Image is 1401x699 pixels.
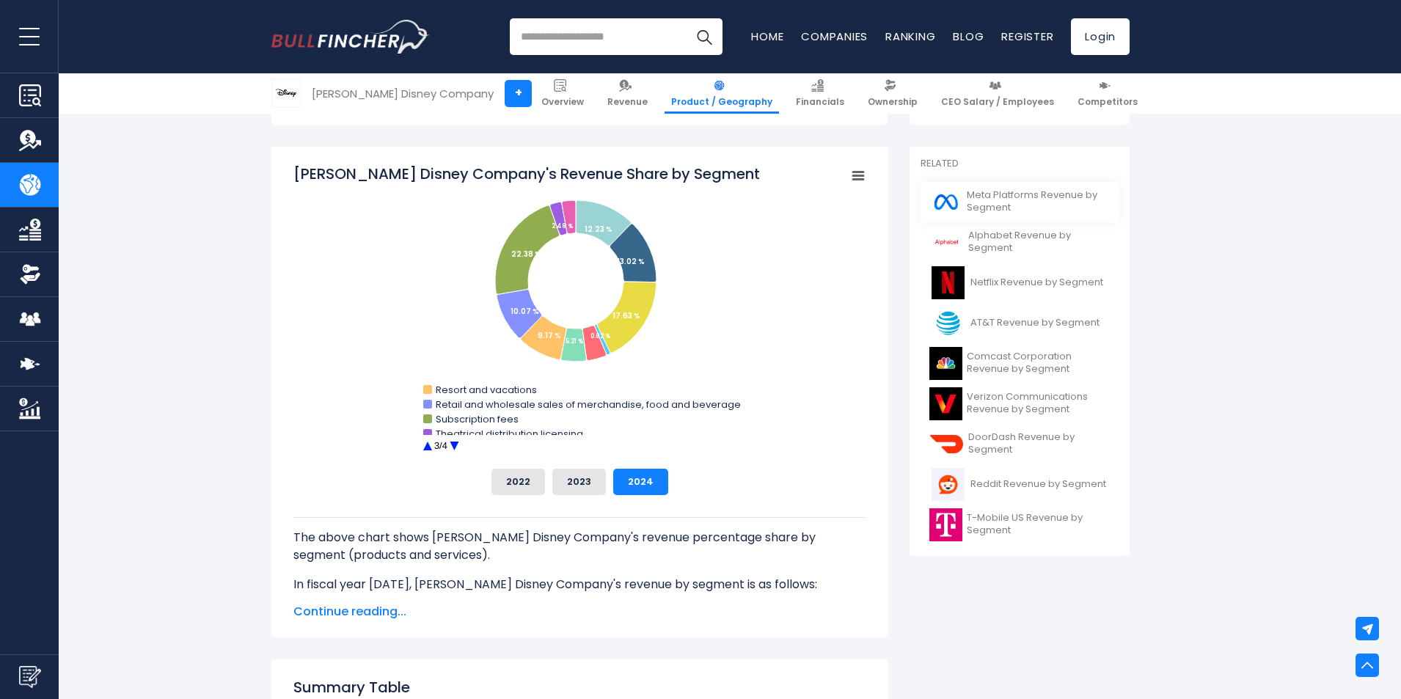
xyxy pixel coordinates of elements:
[929,186,962,219] img: META logo
[607,96,648,108] span: Revenue
[929,428,964,461] img: DASH logo
[590,332,610,340] tspan: 0.82 %
[967,512,1110,537] span: T-Mobile US Revenue by Segment
[921,222,1119,263] a: Alphabet Revenue by Segment
[1001,29,1053,44] a: Register
[921,464,1119,505] a: Reddit Revenue by Segment
[612,310,640,321] tspan: 17.63 %
[921,505,1119,545] a: T-Mobile US Revenue by Segment
[921,424,1119,464] a: DoorDash Revenue by Segment
[801,29,868,44] a: Companies
[434,440,447,451] text: 3/4
[921,182,1119,222] a: Meta Platforms Revenue by Segment
[19,263,41,285] img: Ownership
[272,79,300,107] img: DIS logo
[541,96,584,108] span: Overview
[585,224,612,235] tspan: 12.23 %
[293,529,866,564] p: The above chart shows [PERSON_NAME] Disney Company's revenue percentage share by segment (product...
[613,469,668,495] button: 2024
[885,29,935,44] a: Ranking
[970,478,1106,491] span: Reddit Revenue by Segment
[929,226,964,259] img: GOOGL logo
[671,96,772,108] span: Product / Geography
[617,256,645,267] tspan: 13.02 %
[535,73,590,114] a: Overview
[970,277,1103,289] span: Netflix Revenue by Segment
[293,576,866,593] p: In fiscal year [DATE], [PERSON_NAME] Disney Company's revenue by segment is as follows:
[436,398,741,411] text: Retail and wholesale sales of merchandise, food and beverage
[921,158,1119,170] p: Related
[861,73,924,114] a: Ownership
[789,73,851,114] a: Financials
[796,96,844,108] span: Financials
[941,96,1054,108] span: CEO Salary / Employees
[271,20,430,54] img: Bullfincher logo
[293,603,866,621] span: Continue reading...
[436,412,519,426] text: Subscription fees
[436,383,537,397] text: Resort and vacations
[1071,73,1144,114] a: Competitors
[968,230,1110,255] span: Alphabet Revenue by Segment
[970,317,1100,329] span: AT&T Revenue by Segment
[967,391,1110,416] span: Verizon Communications Revenue by Segment
[751,29,783,44] a: Home
[511,306,539,317] tspan: 10.07 %
[929,307,966,340] img: T logo
[552,222,573,230] tspan: 2.48 %
[967,189,1110,214] span: Meta Platforms Revenue by Segment
[665,73,779,114] a: Product / Geography
[566,337,583,345] tspan: 5.21 %
[293,164,760,184] tspan: [PERSON_NAME] Disney Company's Revenue Share by Segment
[868,96,918,108] span: Ownership
[491,469,545,495] button: 2022
[601,73,654,114] a: Revenue
[312,85,494,102] div: [PERSON_NAME] Disney Company
[929,468,966,501] img: RDDT logo
[929,508,962,541] img: TMUS logo
[293,676,866,698] h2: Summary Table
[929,266,966,299] img: NFLX logo
[271,20,429,54] a: Go to homepage
[1078,96,1138,108] span: Competitors
[293,164,866,457] svg: Walt Disney Company's Revenue Share by Segment
[968,431,1110,456] span: DoorDash Revenue by Segment
[921,303,1119,343] a: AT&T Revenue by Segment
[1071,18,1130,55] a: Login
[686,18,723,55] button: Search
[921,263,1119,303] a: Netflix Revenue by Segment
[552,469,606,495] button: 2023
[929,347,962,380] img: CMCSA logo
[921,384,1119,424] a: Verizon Communications Revenue by Segment
[436,427,583,441] text: Theatrical distribution licensing
[505,80,532,107] a: +
[967,351,1110,376] span: Comcast Corporation Revenue by Segment
[921,343,1119,384] a: Comcast Corporation Revenue by Segment
[511,249,541,260] tspan: 22.38 %
[929,387,962,420] img: VZ logo
[538,330,561,341] tspan: 9.17 %
[934,73,1061,114] a: CEO Salary / Employees
[953,29,984,44] a: Blog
